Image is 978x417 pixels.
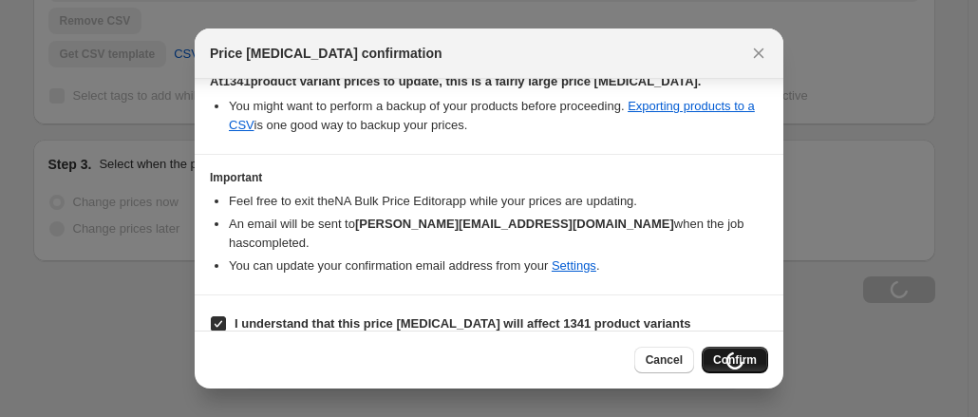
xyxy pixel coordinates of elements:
[552,258,596,273] a: Settings
[634,347,694,373] button: Cancel
[229,97,768,135] li: You might want to perform a backup of your products before proceeding. is one good way to backup ...
[229,256,768,275] li: You can update your confirmation email address from your .
[235,316,691,331] b: I understand that this price [MEDICAL_DATA] will affect 1341 product variants
[229,192,768,211] li: Feel free to exit the NA Bulk Price Editor app while your prices are updating.
[355,217,674,231] b: [PERSON_NAME][EMAIL_ADDRESS][DOMAIN_NAME]
[210,44,442,63] span: Price [MEDICAL_DATA] confirmation
[646,352,683,368] span: Cancel
[229,99,755,132] a: Exporting products to a CSV
[210,74,701,88] b: At 1341 product variant prices to update, this is a fairly large price [MEDICAL_DATA].
[229,215,768,253] li: An email will be sent to when the job has completed .
[210,170,768,185] h3: Important
[745,40,772,66] button: Close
